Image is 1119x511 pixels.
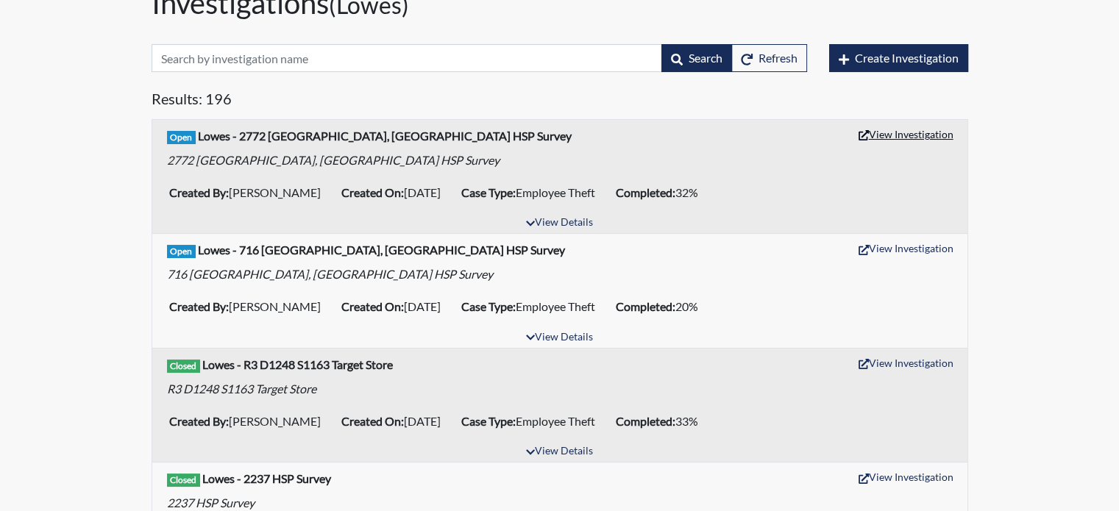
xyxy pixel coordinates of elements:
li: [DATE] [335,181,455,204]
b: Case Type: [461,414,516,428]
span: Search [689,51,722,65]
b: Created By: [169,185,229,199]
b: Created By: [169,414,229,428]
li: 33% [610,410,713,433]
button: View Investigation [852,465,960,488]
button: View Details [519,213,600,233]
li: Employee Theft [455,295,610,318]
b: Case Type: [461,299,516,313]
b: Created On: [341,414,404,428]
li: Employee Theft [455,410,610,433]
button: View Investigation [852,123,960,146]
b: Completed: [616,414,675,428]
em: R3 D1248 S1163 Target Store [167,382,316,396]
h5: Results: 196 [152,90,968,113]
em: 2772 [GEOGRAPHIC_DATA], [GEOGRAPHIC_DATA] HSP Survey [167,153,500,167]
b: Lowes - 2237 HSP Survey [202,471,331,485]
li: [DATE] [335,295,455,318]
b: Created By: [169,299,229,313]
em: 2237 HSP Survey [167,496,255,510]
em: 716 [GEOGRAPHIC_DATA], [GEOGRAPHIC_DATA] HSP Survey [167,267,493,281]
b: Created On: [341,299,404,313]
li: [PERSON_NAME] [163,181,335,204]
span: Open [167,131,196,144]
b: Completed: [616,185,675,199]
li: [PERSON_NAME] [163,295,335,318]
span: Closed [167,474,201,487]
b: Lowes - R3 D1248 S1163 Target Store [202,357,393,371]
b: Created On: [341,185,404,199]
button: View Investigation [852,351,960,374]
button: Refresh [731,44,807,72]
span: Closed [167,360,201,373]
b: Case Type: [461,185,516,199]
span: Create Investigation [855,51,959,65]
li: [PERSON_NAME] [163,410,335,433]
b: Lowes - 716 [GEOGRAPHIC_DATA], [GEOGRAPHIC_DATA] HSP Survey [198,243,565,257]
li: 32% [610,181,713,204]
li: 20% [610,295,713,318]
button: View Investigation [852,237,960,260]
input: Search by investigation name [152,44,662,72]
button: Search [661,44,732,72]
button: Create Investigation [829,44,968,72]
button: View Details [519,328,600,348]
b: Completed: [616,299,675,313]
li: [DATE] [335,410,455,433]
li: Employee Theft [455,181,610,204]
b: Lowes - 2772 [GEOGRAPHIC_DATA], [GEOGRAPHIC_DATA] HSP Survey [198,129,572,143]
button: View Details [519,442,600,462]
span: Refresh [759,51,797,65]
span: Open [167,245,196,258]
